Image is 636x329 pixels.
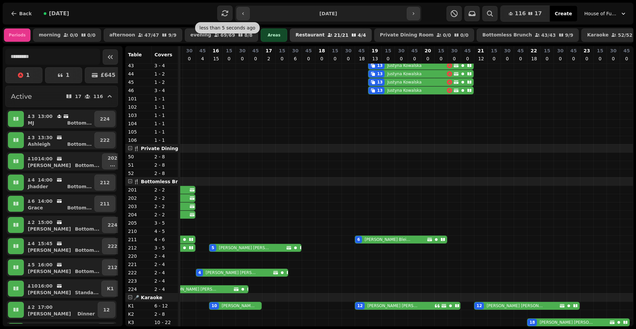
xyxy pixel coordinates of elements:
[279,55,285,62] p: 0
[529,320,535,325] div: 18
[103,49,118,65] button: Collapse sidebar
[154,195,176,201] p: 2 - 2
[377,88,383,93] div: 13
[199,47,206,54] p: 45
[244,33,253,37] p: 8 / 8
[465,55,470,62] p: 0
[610,47,616,54] p: 30
[108,264,117,271] p: 212
[557,47,563,54] p: 30
[154,203,176,210] p: 2 - 2
[75,162,99,169] p: Bottom ...
[154,269,176,276] p: 2 - 4
[38,261,53,268] p: 16:00
[5,67,42,83] button: 1
[128,62,149,69] p: 43
[67,204,92,211] p: Bottom ...
[154,112,176,119] p: 1 - 1
[154,245,176,251] p: 3 - 5
[319,55,324,62] p: 0
[94,175,115,191] button: 212
[25,196,93,212] button: 614:00GraceBottom...
[438,55,444,62] p: 0
[100,179,110,186] p: 212
[186,55,192,62] p: 0
[25,238,101,254] button: 415:45[PERSON_NAME]Bottom...
[372,47,378,54] p: 19
[38,134,53,141] p: 13:30
[28,226,71,232] p: [PERSON_NAME]
[25,281,100,297] button: 1016:00[PERSON_NAME]Standa...
[580,8,631,20] button: House of Fu Manchester
[624,55,629,62] p: 0
[387,88,421,93] p: Justyna Kowalska
[555,11,572,16] span: Create
[133,146,194,151] span: 🍴 Private Dining Room
[45,67,82,83] button: 1
[128,79,149,85] p: 45
[295,32,325,38] p: Restaurant
[501,6,550,22] button: 11617
[219,245,270,250] p: [PERSON_NAME] [PERSON_NAME]
[128,95,149,102] p: 101
[98,302,115,318] button: 12
[412,55,417,62] p: 0
[107,285,114,292] p: K1
[185,28,258,42] button: evening69/698/8
[531,55,536,62] p: 18
[31,155,35,162] p: 10
[332,47,338,54] p: 15
[31,198,35,204] p: 6
[26,73,29,78] p: 1
[385,55,391,62] p: 0
[292,55,298,62] p: 6
[28,310,71,317] p: [PERSON_NAME]
[93,94,103,99] p: 116
[108,243,117,249] p: 222
[154,87,176,94] p: 3 - 4
[128,245,149,251] p: 212
[154,187,176,193] p: 2 - 2
[101,73,116,78] p: £ 645
[25,302,96,318] button: 217:00[PERSON_NAME]Dinner
[597,47,603,54] p: 15
[425,47,431,54] p: 20
[377,63,383,68] div: 13
[128,162,149,168] p: 51
[38,283,53,289] p: 16:00
[94,196,115,212] button: 211
[482,32,532,38] p: Bottomless Brunch
[211,303,217,308] div: 10
[570,47,577,54] p: 45
[75,289,99,296] p: Standa ...
[534,11,542,16] span: 17
[186,47,192,54] p: 30
[425,55,430,62] p: 0
[75,226,99,232] p: Bottom ...
[31,240,35,247] p: 4
[292,47,298,54] p: 30
[128,269,149,276] p: 222
[544,55,550,62] p: 0
[100,137,110,143] p: 222
[477,28,579,42] button: Bottomless Brunch43/439/9
[38,198,53,204] p: 14:00
[154,162,176,168] p: 2 - 8
[222,303,255,308] p: [PERSON_NAME] [PERSON_NAME]
[213,47,219,54] p: 16
[226,55,232,62] p: 0
[460,33,469,37] p: 0 / 0
[154,261,176,268] p: 2 - 4
[610,55,616,62] p: 0
[211,245,214,250] div: 5
[128,153,149,160] p: 50
[345,55,351,62] p: 0
[25,175,93,191] button: 414:00JhadderBottom...
[67,183,92,190] p: Bottom ...
[128,261,149,268] p: 221
[154,71,176,77] p: 1 - 2
[49,11,69,16] span: [DATE]
[443,33,451,37] p: 0 / 0
[411,47,418,54] p: 45
[541,33,556,37] p: 43 / 43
